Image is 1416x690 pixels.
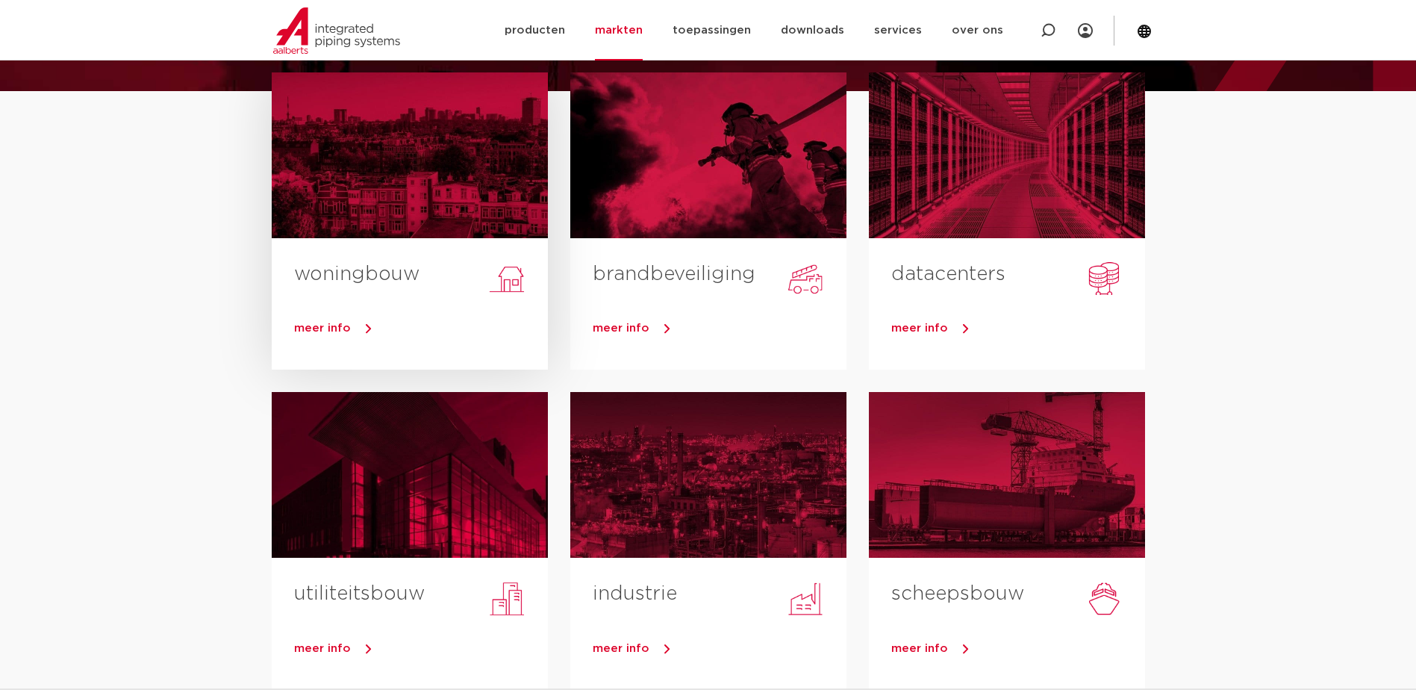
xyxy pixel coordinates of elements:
a: meer info [593,317,846,340]
span: meer info [294,643,351,654]
a: utiliteitsbouw [294,584,425,603]
a: brandbeveiliging [593,264,755,284]
a: meer info [294,317,548,340]
a: meer info [593,638,846,660]
a: meer info [294,638,548,660]
span: meer info [891,643,948,654]
a: datacenters [891,264,1005,284]
a: scheepsbouw [891,584,1024,603]
span: meer info [593,323,649,334]
a: industrie [593,584,677,603]
span: meer info [593,643,649,654]
a: meer info [891,638,1145,660]
span: meer info [891,323,948,334]
a: meer info [891,317,1145,340]
a: woningbouw [294,264,420,284]
span: meer info [294,323,351,334]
